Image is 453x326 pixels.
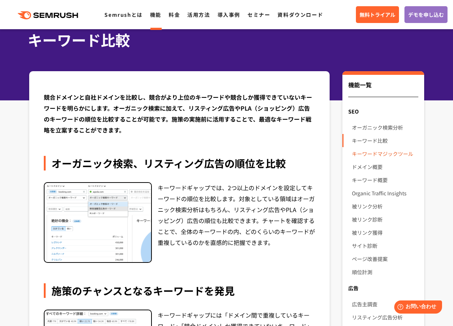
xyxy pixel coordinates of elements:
[352,173,418,187] a: キーワード概要
[169,11,180,18] a: 料金
[404,6,448,23] a: デモを申し込む
[187,11,210,18] a: 活用方法
[360,11,395,19] span: 無料トライアル
[352,311,418,324] a: リスティング広告分析
[352,265,418,279] a: 順位計測
[352,160,418,173] a: ドメイン概要
[352,187,418,200] a: Organic Traffic Insights
[104,11,142,18] a: Semrushとは
[342,281,424,295] div: 広告
[218,11,240,18] a: 導入事例
[356,6,399,23] a: 無料トライアル
[28,29,418,51] h1: キーワード比較
[352,213,418,226] a: 被リンク診断
[44,283,315,298] div: 施策のチャンスとなるキーワードを発見
[342,105,424,118] div: SEO
[44,92,315,135] div: 競合ドメインと自社ドメインを比較し、競合がより上位のキーワードや競合しか獲得できていないキーワードを明らかにします。オーガニック検索に加えて、リスティング広告やPLA（ショッピング）広告のキーワ...
[352,226,418,239] a: 被リンク獲得
[352,200,418,213] a: 被リンク分析
[352,147,418,160] a: キーワードマジックツール
[352,121,418,134] a: オーガニック検索分析
[388,298,445,318] iframe: Help widget launcher
[150,11,161,18] a: 機能
[247,11,270,18] a: セミナー
[408,11,444,19] span: デモを申し込む
[45,183,151,262] img: キーワード比較 オーガニック検索 PPC
[352,252,418,265] a: ページ改善提案
[352,298,418,311] a: 広告主調査
[352,134,418,147] a: キーワード比較
[348,80,418,97] div: 機能一覧
[352,239,418,252] a: サイト診断
[277,11,323,18] a: 資料ダウンロード
[158,182,315,263] div: キーワードギャップでは、2つ以上のドメインを設定してキーワードの順位を比較します。対象としている領域はオーガニック検索分析はもちろん、リスティング広告やPLA（ショッピング）広告の順位も比較でき...
[44,156,315,170] div: オーガニック検索、リスティング広告の順位を比較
